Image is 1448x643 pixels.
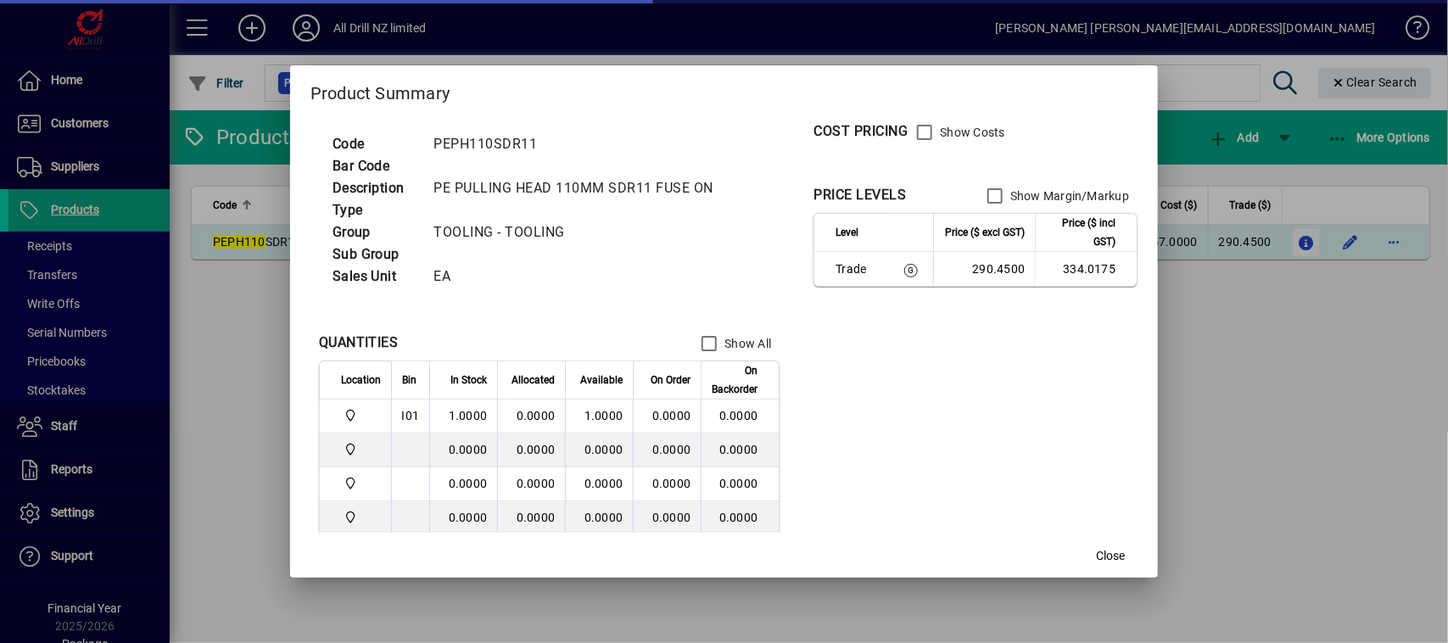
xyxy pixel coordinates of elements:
[512,371,555,389] span: Allocated
[324,221,426,243] td: Group
[936,124,1005,141] label: Show Costs
[497,400,565,433] td: 0.0000
[1007,187,1130,204] label: Show Margin/Markup
[836,260,881,277] span: Trade
[429,433,497,467] td: 0.0000
[1083,540,1138,571] button: Close
[712,361,758,399] span: On Backorder
[701,400,779,433] td: 0.0000
[429,501,497,535] td: 0.0000
[497,501,565,535] td: 0.0000
[721,335,771,352] label: Show All
[933,252,1035,286] td: 290.4500
[426,177,735,199] td: PE PULLING HEAD 110MM SDR11 FUSE ON
[429,467,497,501] td: 0.0000
[1046,214,1115,251] span: Price ($ incl GST)
[324,243,426,266] td: Sub Group
[652,443,691,456] span: 0.0000
[945,223,1025,242] span: Price ($ excl GST)
[565,400,633,433] td: 1.0000
[324,155,426,177] td: Bar Code
[580,371,623,389] span: Available
[565,467,633,501] td: 0.0000
[450,371,487,389] span: In Stock
[429,400,497,433] td: 1.0000
[426,266,735,288] td: EA
[426,221,735,243] td: TOOLING - TOOLING
[391,400,430,433] td: I01
[426,133,735,155] td: PEPH110SDR11
[652,409,691,422] span: 0.0000
[1096,547,1125,565] span: Close
[324,266,426,288] td: Sales Unit
[324,133,426,155] td: Code
[652,511,691,524] span: 0.0000
[652,477,691,490] span: 0.0000
[324,199,426,221] td: Type
[701,433,779,467] td: 0.0000
[1035,252,1137,286] td: 334.0175
[324,177,426,199] td: Description
[497,433,565,467] td: 0.0000
[497,467,565,501] td: 0.0000
[813,121,908,142] div: COST PRICING
[565,433,633,467] td: 0.0000
[341,371,381,389] span: Location
[836,223,858,242] span: Level
[813,185,906,205] div: PRICE LEVELS
[651,371,690,389] span: On Order
[701,467,779,501] td: 0.0000
[701,501,779,535] td: 0.0000
[290,65,1159,115] h2: Product Summary
[402,371,417,389] span: Bin
[319,333,399,353] div: QUANTITIES
[565,501,633,535] td: 0.0000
